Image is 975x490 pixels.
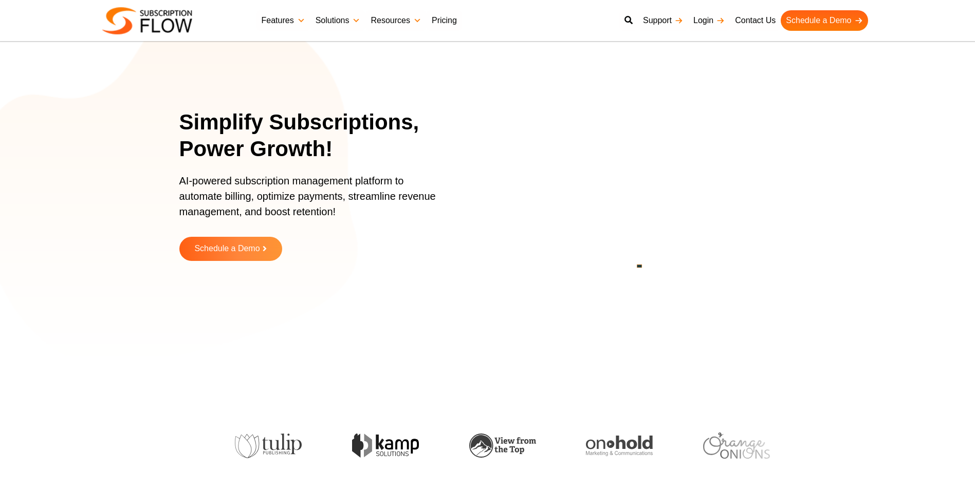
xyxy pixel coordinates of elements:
p: AI-powered subscription management platform to automate billing, optimize payments, streamline re... [179,173,447,230]
img: Subscriptionflow [102,7,192,34]
span: Schedule a Demo [194,244,260,253]
a: Features [256,10,310,31]
a: Solutions [310,10,366,31]
img: orange-onions [703,432,770,459]
a: Support [638,10,688,31]
a: Contact Us [730,10,781,31]
h1: Simplify Subscriptions, Power Growth! [179,109,459,163]
a: Schedule a Demo [781,10,868,31]
a: Resources [365,10,426,31]
img: kamp-solution [352,434,419,458]
a: Login [688,10,730,31]
img: tulip-publishing [235,434,302,458]
img: onhold-marketing [586,436,653,456]
a: Schedule a Demo [179,237,282,261]
a: Pricing [427,10,462,31]
img: view-from-the-top [469,434,536,458]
